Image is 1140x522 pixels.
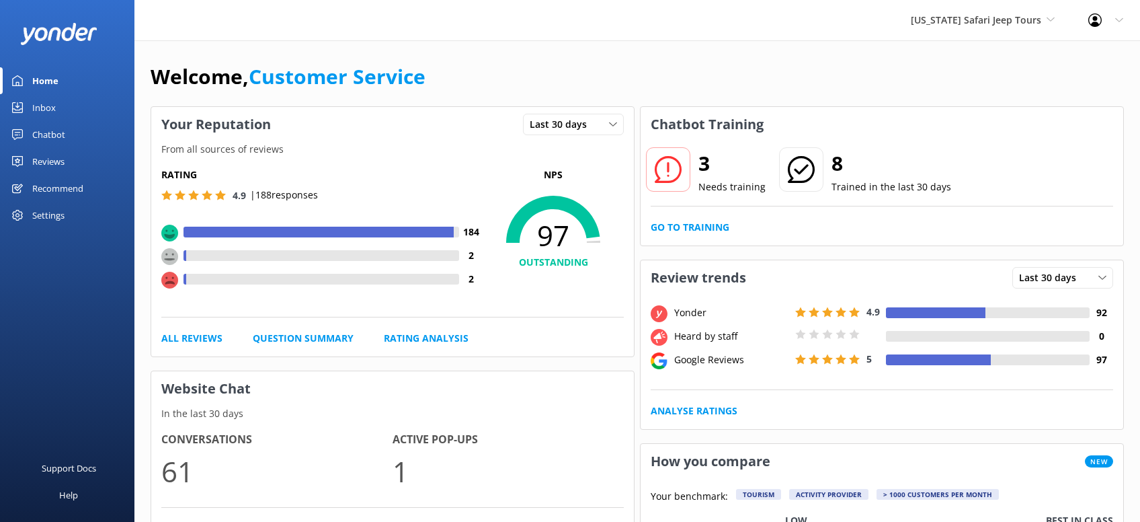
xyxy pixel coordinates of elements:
div: Reviews [32,148,65,175]
p: 61 [161,449,393,494]
div: Heard by staff [671,329,792,344]
div: Home [32,67,58,94]
a: Question Summary [253,331,354,346]
h4: 92 [1090,305,1113,320]
h4: 2 [459,248,483,263]
h3: Review trends [641,260,756,295]
p: 1 [393,449,624,494]
a: Go to Training [651,220,729,235]
span: New [1085,455,1113,468]
p: Your benchmark: [651,489,728,505]
div: Activity Provider [789,489,868,500]
span: Last 30 days [1019,270,1084,285]
h4: 0 [1090,329,1113,344]
p: NPS [483,167,624,182]
div: Settings [32,202,65,229]
p: Trained in the last 30 days [831,180,951,194]
h1: Welcome, [151,61,425,93]
span: [US_STATE] Safari Jeep Tours [911,13,1041,26]
h3: How you compare [641,444,780,479]
span: 4.9 [233,189,246,202]
a: Customer Service [249,63,425,90]
p: In the last 30 days [151,406,634,421]
h2: 8 [831,147,951,180]
h4: 2 [459,272,483,287]
h4: Conversations [161,431,393,449]
p: Needs training [698,180,766,194]
div: Inbox [32,94,56,121]
span: Last 30 days [530,117,595,132]
div: Recommend [32,175,83,202]
div: Chatbot [32,121,65,148]
a: All Reviews [161,331,222,346]
p: | 188 responses [250,188,318,202]
img: yonder-white-logo.png [20,23,97,45]
h3: Your Reputation [151,107,281,142]
h4: OUTSTANDING [483,255,624,270]
h4: Active Pop-ups [393,431,624,449]
span: 4.9 [866,305,880,318]
div: Support Docs [42,455,96,482]
p: From all sources of reviews [151,142,634,157]
a: Analyse Ratings [651,404,737,418]
div: Tourism [736,489,781,500]
div: Help [59,482,78,509]
h2: 3 [698,147,766,180]
div: Google Reviews [671,352,792,367]
span: 5 [866,352,872,365]
h5: Rating [161,167,483,182]
h3: Chatbot Training [641,107,774,142]
a: Rating Analysis [384,331,469,346]
span: 97 [483,219,624,252]
div: Yonder [671,305,792,320]
div: > 1000 customers per month [877,489,999,500]
h4: 97 [1090,352,1113,367]
h4: 184 [459,225,483,239]
h3: Website Chat [151,371,634,406]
